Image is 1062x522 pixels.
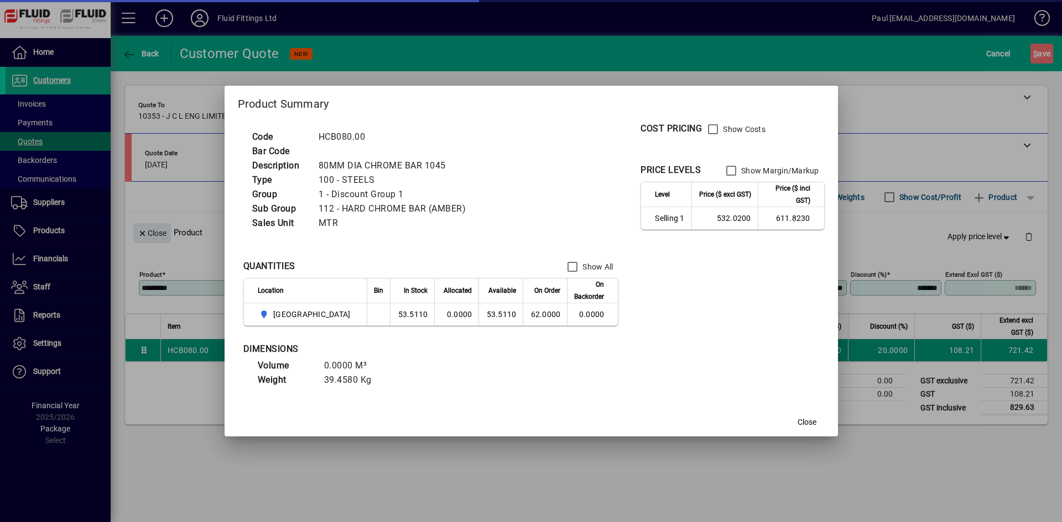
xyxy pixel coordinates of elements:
td: 80MM DIA CHROME BAR 1045 [313,159,480,173]
td: Sub Group [247,202,313,216]
td: 0.0000 [434,303,478,325]
span: Available [488,284,516,297]
td: 53.5110 [478,303,523,325]
div: COST PRICING [641,122,702,135]
td: Code [247,130,313,144]
td: HCB080.00 [313,130,480,144]
td: 0.0000 M³ [319,358,385,373]
span: Close [798,416,816,428]
td: 100 - STEELS [313,173,480,187]
td: Weight [252,373,319,387]
span: AUCKLAND [258,308,355,321]
span: In Stock [404,284,428,297]
span: Level [655,188,670,201]
h2: Product Summary [225,86,838,118]
td: 39.4580 Kg [319,373,385,387]
div: PRICE LEVELS [641,164,701,177]
td: 112 - HARD CHROME BAR (AMBER) [313,202,480,216]
span: Location [258,284,284,297]
td: 1 - Discount Group 1 [313,187,480,202]
td: Type [247,173,313,187]
td: 532.0200 [691,207,758,229]
span: [GEOGRAPHIC_DATA] [273,309,350,320]
td: Description [247,159,313,173]
td: 0.0000 [567,303,618,325]
td: Sales Unit [247,216,313,230]
td: Group [247,187,313,202]
label: Show Margin/Markup [739,165,819,176]
span: Selling 1 [655,213,684,224]
td: Volume [252,358,319,373]
td: 611.8230 [758,207,824,229]
span: Price ($ incl GST) [765,182,810,207]
span: Allocated [444,284,472,297]
span: On Order [534,284,560,297]
span: Price ($ excl GST) [699,188,751,201]
td: MTR [313,216,480,230]
span: On Backorder [574,278,604,303]
button: Close [789,412,825,432]
td: Bar Code [247,144,313,159]
label: Show All [580,261,613,272]
span: 62.0000 [531,310,561,319]
td: 53.5110 [390,303,434,325]
div: DIMENSIONS [243,342,520,356]
label: Show Costs [721,124,766,135]
div: QUANTITIES [243,260,295,273]
span: Bin [374,284,383,297]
